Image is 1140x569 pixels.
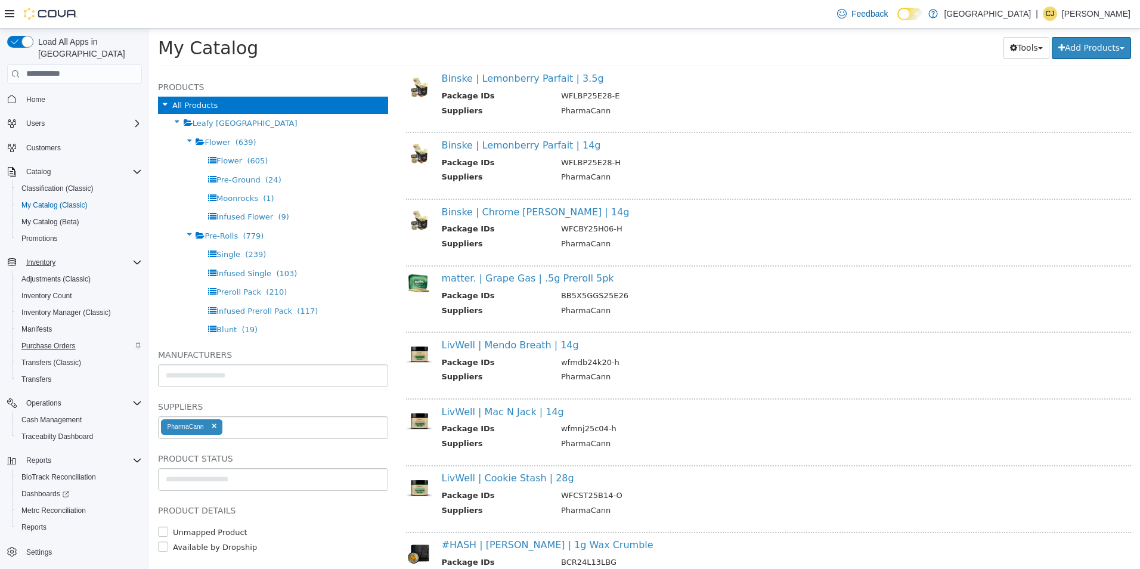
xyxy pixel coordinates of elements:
span: Reports [17,520,142,534]
span: Classification (Classic) [17,181,142,196]
button: Purchase Orders [12,338,147,354]
button: Manifests [12,321,147,338]
img: Cova [24,8,78,20]
th: Suppliers [293,276,403,291]
a: Binske | Lemonberry Parfait | 14g [293,111,452,122]
label: Available by Dropship [21,513,108,525]
span: Pre-Rolls [55,203,89,212]
span: Transfers [17,372,142,386]
button: BioTrack Reconciliation [12,469,147,485]
span: Home [26,95,45,104]
h5: Product Status [9,423,239,437]
span: Adjustments (Classic) [17,272,142,286]
th: Suppliers [293,342,403,357]
span: Pre-Ground [67,147,111,156]
a: My Catalog (Beta) [17,215,84,229]
button: Cash Management [12,412,147,428]
button: Traceabilty Dashboard [12,428,147,445]
td: PharmaCann [403,76,956,91]
a: Inventory Count [17,289,77,303]
span: (19) [92,296,109,305]
span: Adjustments (Classic) [21,274,91,284]
th: Package IDs [293,328,403,343]
img: 150 [257,245,284,264]
span: Reports [26,456,51,465]
span: Catalog [21,165,142,179]
th: Package IDs [293,128,403,143]
span: Transfers (Classic) [21,358,81,367]
img: 150 [257,445,284,472]
button: Inventory [2,254,147,271]
td: WFLBP25E28-H [403,128,956,143]
span: Leafy [GEOGRAPHIC_DATA] [44,90,148,99]
button: Reports [12,519,147,536]
span: Inventory [21,255,142,270]
span: Settings [26,548,52,557]
h5: Suppliers [9,371,239,385]
span: My Catalog (Beta) [17,215,142,229]
td: BCR24L13LBG [403,528,956,543]
td: WFLBP25E28-E [403,61,956,76]
h5: Product Details [9,475,239,489]
a: BioTrack Reconciliation [17,470,101,484]
a: #HASH | [PERSON_NAME] | 1g Wax Crumble [293,511,504,522]
span: Operations [21,396,142,410]
span: (605) [98,128,119,137]
span: Metrc Reconciliation [17,503,142,518]
span: My Catalog [9,9,109,30]
h5: Products [9,51,239,66]
button: Reports [2,452,147,469]
th: Suppliers [293,209,403,224]
span: BioTrack Reconciliation [21,472,96,482]
h5: Manufacturers [9,319,239,333]
span: (103) [127,240,148,249]
span: Customers [21,140,142,155]
input: Dark Mode [897,8,922,20]
td: PharmaCann [403,342,956,357]
span: Users [21,116,142,131]
span: Blunt [67,296,88,305]
span: Infused Single [67,240,122,249]
th: Package IDs [293,61,403,76]
span: (639) [86,109,107,118]
img: 150 [257,311,284,338]
button: Operations [2,395,147,412]
button: Inventory Count [12,287,147,304]
span: Inventory Manager (Classic) [21,308,111,317]
a: LivWell | Cookie Stash | 28g [293,444,425,455]
span: (1) [114,165,125,174]
span: Flower [67,128,93,137]
img: 150 [257,112,284,138]
th: Package IDs [293,394,403,409]
a: Reports [17,520,51,534]
button: Reports [21,453,56,468]
th: Suppliers [293,476,403,491]
span: Preroll Pack [67,259,112,268]
a: Cash Management [17,413,86,427]
th: Package IDs [293,194,403,209]
a: Inventory Manager (Classic) [17,305,116,320]
span: Traceabilty Dashboard [17,429,142,444]
span: Infused Preroll Pack [67,278,143,287]
span: All Products [23,72,69,81]
span: Purchase Orders [17,339,142,353]
button: Operations [21,396,66,410]
span: Feedback [851,8,888,20]
a: Promotions [17,231,63,246]
span: (24) [116,147,132,156]
span: Metrc Reconciliation [21,506,86,515]
span: My Catalog (Classic) [21,200,88,210]
span: Inventory [26,258,55,267]
span: Dark Mode [897,20,898,21]
button: My Catalog (Classic) [12,197,147,214]
td: wfmdb24k20-h [403,328,956,343]
span: Reports [21,453,142,468]
button: Catalog [21,165,55,179]
button: Tools [854,8,900,30]
span: (210) [117,259,138,268]
a: LivWell | Mac N Jack | 14g [293,378,415,389]
th: Package IDs [293,261,403,276]
img: 150 [257,178,284,205]
a: Settings [21,545,57,559]
span: Cash Management [17,413,142,427]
